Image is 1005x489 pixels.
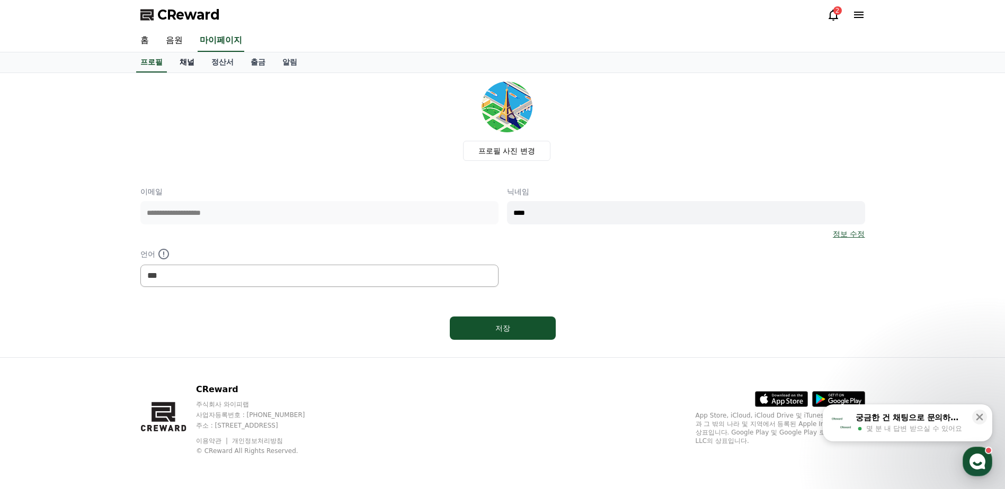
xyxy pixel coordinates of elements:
[137,336,203,362] a: 설정
[198,30,244,52] a: 마이페이지
[274,52,306,73] a: 알림
[3,336,70,362] a: 홈
[696,411,865,445] p: App Store, iCloud, iCloud Drive 및 iTunes Store는 미국과 그 밖의 나라 및 지역에서 등록된 Apple Inc.의 서비스 상표입니다. Goo...
[164,351,176,360] span: 설정
[471,323,535,333] div: 저장
[833,6,842,15] div: 2
[232,437,283,445] a: 개인정보처리방침
[171,52,203,73] a: 채널
[463,141,550,161] label: 프로필 사진 변경
[132,30,157,52] a: 홈
[450,316,556,340] button: 저장
[136,52,167,73] a: 프로필
[140,248,499,260] p: 언어
[157,30,191,52] a: 음원
[33,351,40,360] span: 홈
[196,400,325,409] p: 주식회사 와이피랩
[140,186,499,197] p: 이메일
[140,6,220,23] a: CReward
[196,437,229,445] a: 이용약관
[833,229,865,239] a: 정보 수정
[827,8,840,21] a: 2
[196,383,325,396] p: CReward
[203,52,242,73] a: 정산서
[157,6,220,23] span: CReward
[507,186,865,197] p: 닉네임
[70,336,137,362] a: 대화
[196,447,325,455] p: © CReward All Rights Reserved.
[242,52,274,73] a: 출금
[196,421,325,430] p: 주소 : [STREET_ADDRESS]
[196,411,325,419] p: 사업자등록번호 : [PHONE_NUMBER]
[482,81,532,132] img: profile_image
[97,352,110,360] span: 대화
